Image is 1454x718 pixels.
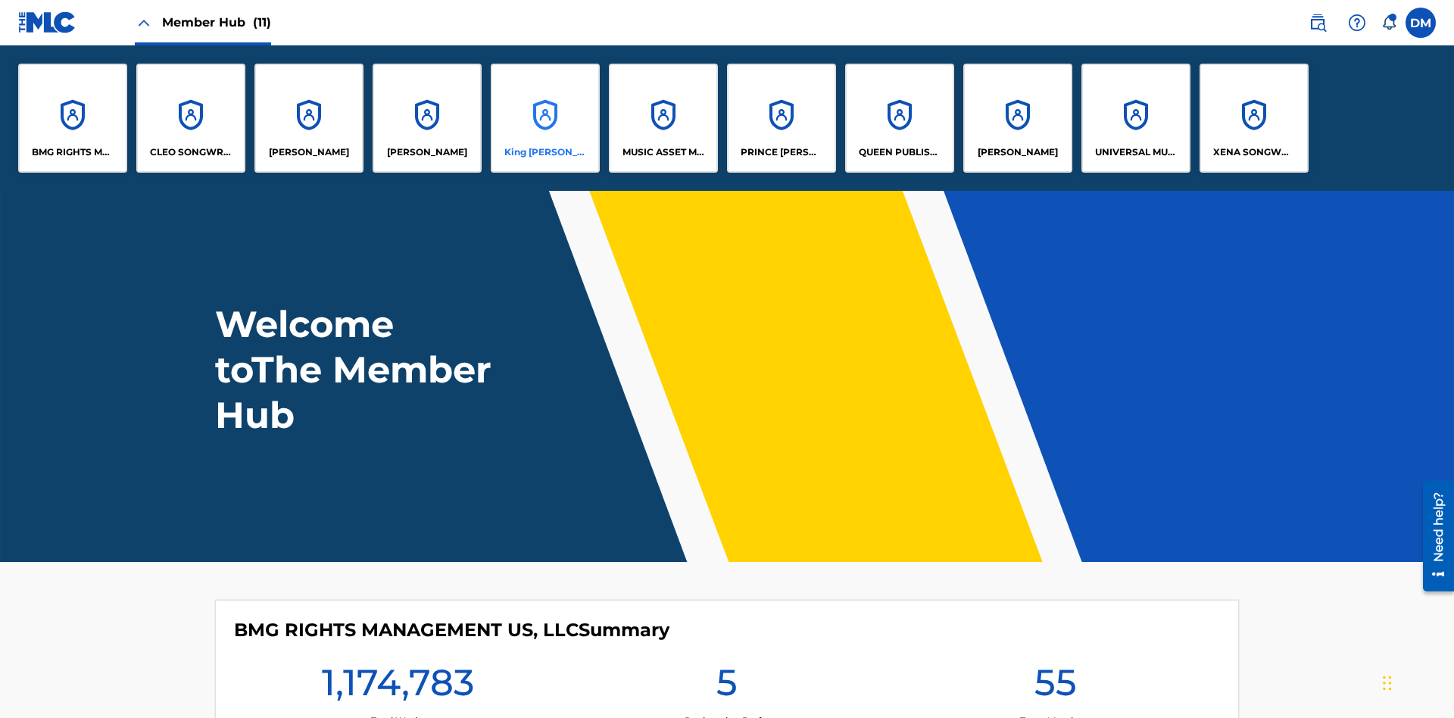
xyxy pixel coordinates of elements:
h1: Welcome to The Member Hub [215,301,498,438]
a: AccountsKing [PERSON_NAME] [491,64,600,173]
div: User Menu [1406,8,1436,38]
p: King McTesterson [504,145,587,159]
h1: 1,174,783 [322,660,474,714]
a: AccountsBMG RIGHTS MANAGEMENT US, LLC [18,64,127,173]
p: EYAMA MCSINGER [387,145,467,159]
a: AccountsXENA SONGWRITER [1200,64,1309,173]
h1: 5 [716,660,738,714]
a: AccountsCLEO SONGWRITER [136,64,245,173]
a: Accounts[PERSON_NAME] [963,64,1072,173]
h1: 55 [1034,660,1077,714]
p: XENA SONGWRITER [1213,145,1296,159]
div: Notifications [1381,15,1396,30]
p: MUSIC ASSET MANAGEMENT (MAM) [622,145,705,159]
a: Public Search [1303,8,1333,38]
p: ELVIS COSTELLO [269,145,349,159]
p: UNIVERSAL MUSIC PUB GROUP [1095,145,1178,159]
iframe: Chat Widget [1378,645,1454,718]
a: AccountsQUEEN PUBLISHA [845,64,954,173]
img: search [1309,14,1327,32]
span: (11) [253,15,271,30]
h4: BMG RIGHTS MANAGEMENT US, LLC [234,619,669,642]
div: Help [1342,8,1372,38]
p: QUEEN PUBLISHA [859,145,941,159]
a: AccountsPRINCE [PERSON_NAME] [727,64,836,173]
p: BMG RIGHTS MANAGEMENT US, LLC [32,145,114,159]
span: Member Hub [162,14,271,31]
img: MLC Logo [18,11,76,33]
p: CLEO SONGWRITER [150,145,232,159]
p: PRINCE MCTESTERSON [741,145,823,159]
img: help [1348,14,1366,32]
a: Accounts[PERSON_NAME] [373,64,482,173]
img: Close [135,14,153,32]
div: Drag [1383,660,1392,706]
iframe: Resource Center [1412,475,1454,599]
a: Accounts[PERSON_NAME] [254,64,363,173]
a: AccountsMUSIC ASSET MANAGEMENT (MAM) [609,64,718,173]
a: AccountsUNIVERSAL MUSIC PUB GROUP [1081,64,1190,173]
p: RONALD MCTESTERSON [978,145,1058,159]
